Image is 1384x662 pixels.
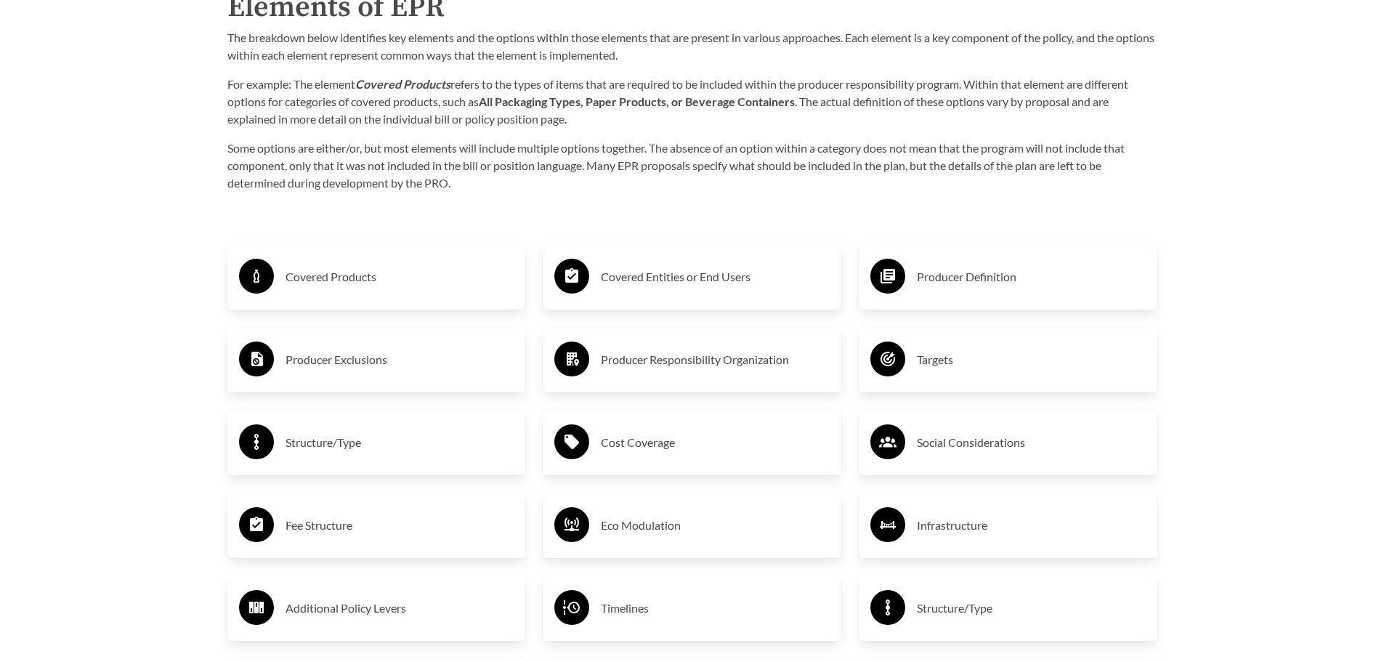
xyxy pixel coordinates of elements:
[286,514,514,537] h3: Fee Structure
[917,514,1146,537] h3: Infrastructure
[227,29,1157,64] p: The breakdown below identifies key elements and the options within those elements that are presen...
[601,597,830,620] h3: Timelines
[286,597,514,620] h3: Additional Policy Levers
[917,597,1146,620] h3: Structure/Type
[601,431,830,454] h3: Cost Coverage
[601,514,830,537] h3: Eco Modulation
[286,265,514,288] h3: Covered Products
[479,94,795,108] strong: All Packaging Types, Paper Products, or Beverage Containers
[917,265,1146,288] h3: Producer Definition
[601,265,830,288] h3: Covered Entities or End Users
[286,348,514,371] h3: Producer Exclusions
[355,77,450,91] strong: Covered Products
[601,348,830,371] h3: Producer Responsibility Organization
[227,76,1157,128] p: For example: The element refers to the types of items that are required to be included within the...
[917,431,1146,454] h3: Social Considerations
[917,348,1146,371] h3: Targets
[227,140,1157,192] p: Some options are either/or, but most elements will include multiple options together. The absence...
[286,431,514,454] h3: Structure/Type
